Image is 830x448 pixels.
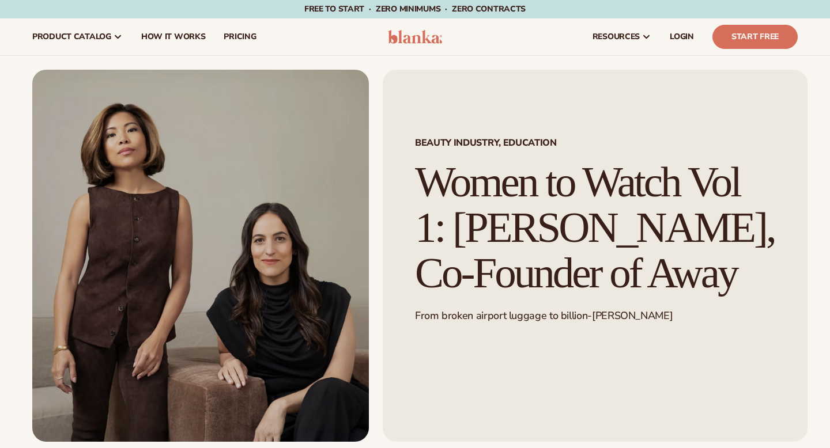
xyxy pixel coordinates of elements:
[415,309,673,322] span: From broken airport luggage to billion-[PERSON_NAME]
[23,18,132,55] a: product catalog
[32,32,111,41] span: product catalog
[583,18,661,55] a: resources
[415,160,775,295] h1: Women to Watch Vol 1: [PERSON_NAME], Co-Founder of Away
[415,138,775,147] span: Beauty Industry, Education
[224,32,256,41] span: pricing
[132,18,215,55] a: How It Works
[141,32,206,41] span: How It Works
[661,18,703,55] a: LOGIN
[214,18,265,55] a: pricing
[712,25,798,49] a: Start Free
[304,3,526,14] span: Free to start · ZERO minimums · ZERO contracts
[670,32,694,41] span: LOGIN
[388,30,443,44] img: logo
[593,32,640,41] span: resources
[32,70,369,442] img: Two women entrepreneurs posing confidently indoors, one standing and one seated.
